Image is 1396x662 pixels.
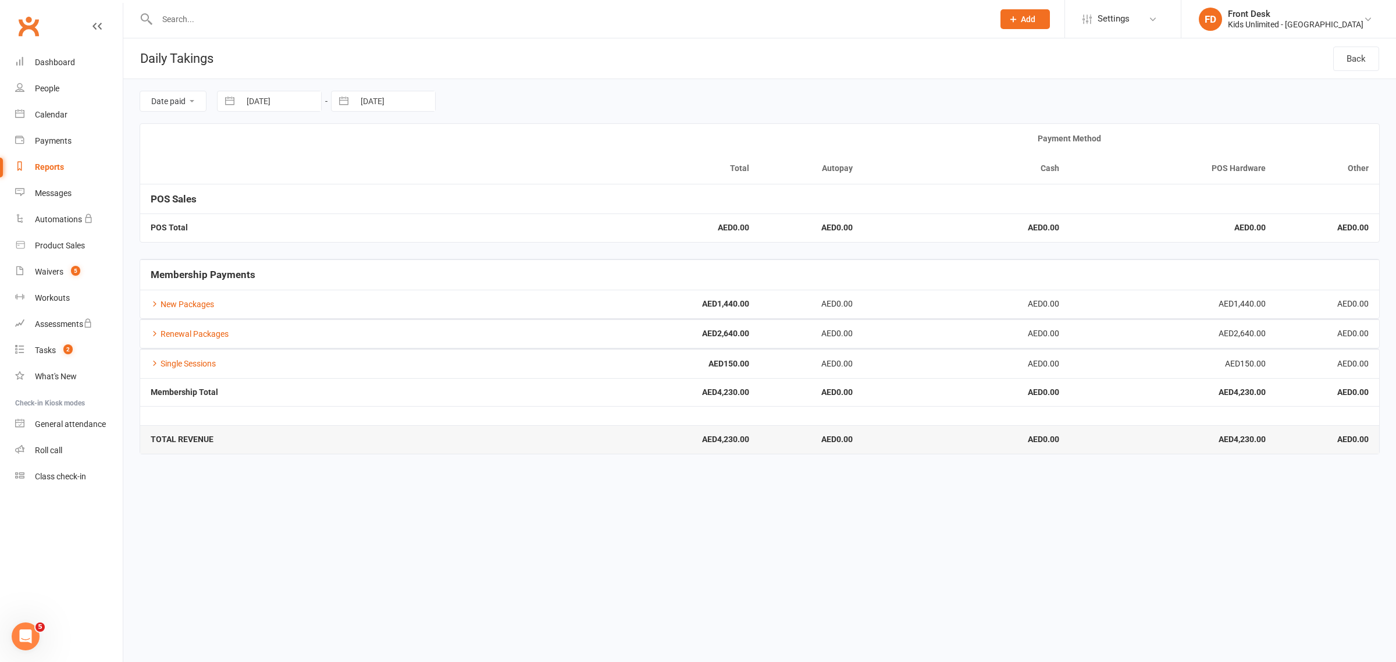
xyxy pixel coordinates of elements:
div: Calendar [35,110,67,119]
a: New Packages [151,300,214,309]
div: Cash [874,164,1059,173]
strong: AED0.00 [1287,435,1369,444]
strong: AED0.00 [1287,388,1369,397]
strong: AED0.00 [1080,223,1266,232]
a: General attendance kiosk mode [15,411,123,437]
div: Total [564,164,750,173]
a: Waivers 5 [15,259,123,285]
strong: AED4,230.00 [1080,435,1266,444]
div: Payments [35,136,72,145]
div: AED0.00 [770,360,852,368]
span: Settings [1098,6,1130,32]
div: AED0.00 [1287,360,1369,368]
h5: POS Sales [151,194,1369,205]
div: AED0.00 [874,329,1059,338]
div: Waivers [35,267,63,276]
iframe: Intercom live chat [12,622,40,650]
input: Search... [154,11,985,27]
a: Messages [15,180,123,207]
strong: POS Total [151,223,188,232]
div: Front Desk [1228,9,1363,19]
strong: AED4,230.00 [564,435,750,444]
h5: Membership Payments [151,269,1369,280]
a: Product Sales [15,233,123,259]
a: Reports [15,154,123,180]
div: POS Hardware [1080,164,1266,173]
div: People [35,84,59,93]
div: Tasks [35,346,56,355]
strong: AED4,230.00 [564,388,750,397]
div: AED2,640.00 [1080,329,1266,338]
strong: AED1,440.00 [564,300,750,308]
div: Roll call [35,446,62,455]
strong: TOTAL REVENUE [151,435,213,444]
strong: AED0.00 [770,223,852,232]
a: People [15,76,123,102]
span: 2 [63,344,73,354]
div: AED0.00 [1287,300,1369,308]
div: Dashboard [35,58,75,67]
strong: AED0.00 [874,388,1059,397]
a: Back [1333,47,1379,71]
div: Reports [35,162,64,172]
strong: AED0.00 [770,388,852,397]
div: AED0.00 [874,300,1059,308]
div: Kids Unlimited - [GEOGRAPHIC_DATA] [1228,19,1363,30]
div: AED0.00 [874,360,1059,368]
strong: AED2,640.00 [564,329,750,338]
span: 5 [71,266,80,276]
a: Automations [15,207,123,233]
strong: AED4,230.00 [1080,388,1266,397]
a: Class kiosk mode [15,464,123,490]
div: Payment Method [770,134,1369,143]
div: General attendance [35,419,106,429]
div: FD [1199,8,1222,31]
div: AED0.00 [770,300,852,308]
div: What's New [35,372,77,381]
a: Single Sessions [151,359,216,368]
strong: AED0.00 [770,435,852,444]
a: Workouts [15,285,123,311]
a: Calendar [15,102,123,128]
div: Workouts [35,293,70,302]
a: Dashboard [15,49,123,76]
div: AED0.00 [770,329,852,338]
strong: AED0.00 [874,435,1059,444]
input: From [240,91,321,111]
div: AED150.00 [1080,360,1266,368]
a: What's New [15,364,123,390]
div: AED0.00 [1287,329,1369,338]
a: Roll call [15,437,123,464]
div: Other [1287,164,1369,173]
a: Assessments [15,311,123,337]
span: 5 [35,622,45,632]
a: Payments [15,128,123,154]
strong: AED0.00 [564,223,750,232]
a: Renewal Packages [151,329,229,339]
div: Product Sales [35,241,85,250]
h1: Daily Takings [123,38,213,79]
strong: AED0.00 [1287,223,1369,232]
div: Automations [35,215,82,224]
div: Class check-in [35,472,86,481]
input: To [354,91,435,111]
a: Tasks 2 [15,337,123,364]
strong: AED150.00 [564,360,750,368]
div: AED1,440.00 [1080,300,1266,308]
strong: Membership Total [151,387,218,397]
div: Messages [35,188,72,198]
button: Add [1000,9,1050,29]
div: Assessments [35,319,92,329]
a: Clubworx [14,12,43,41]
span: Add [1021,15,1035,24]
div: Autopay [770,164,852,173]
strong: AED0.00 [874,223,1059,232]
